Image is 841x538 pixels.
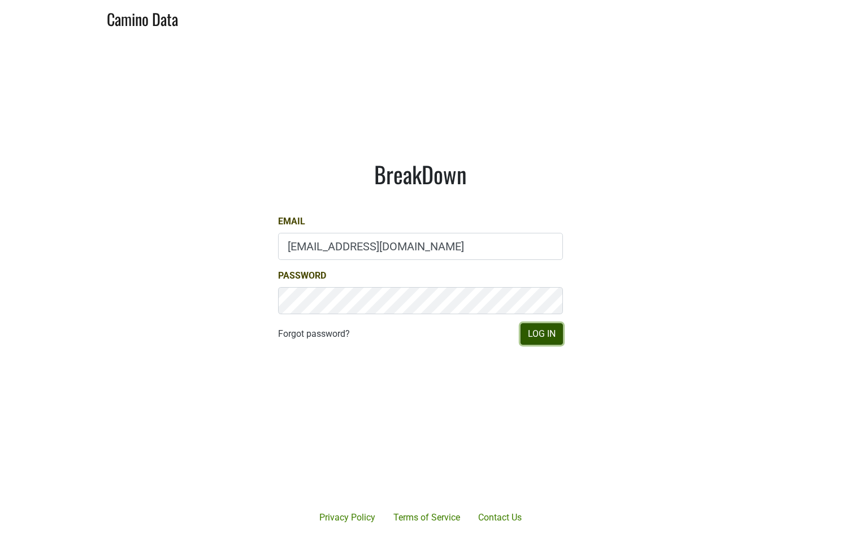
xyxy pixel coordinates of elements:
a: Forgot password? [278,327,350,341]
label: Password [278,269,326,283]
a: Privacy Policy [310,506,384,529]
a: Contact Us [469,506,531,529]
a: Terms of Service [384,506,469,529]
label: Email [278,215,305,228]
h1: BreakDown [278,160,563,188]
button: Log In [521,323,563,345]
a: Camino Data [107,5,178,31]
